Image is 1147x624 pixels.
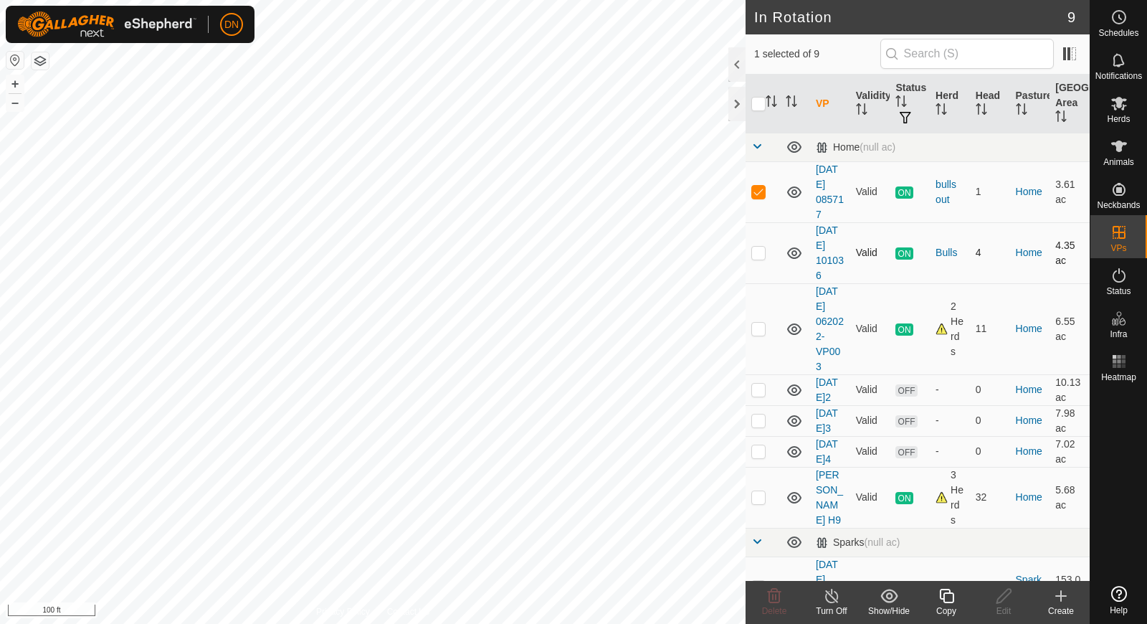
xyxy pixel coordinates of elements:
span: Status [1106,287,1131,296]
p-sorticon: Activate to sort [1016,105,1027,117]
div: Copy [918,605,975,618]
span: 9 [1067,6,1075,28]
div: - [936,444,964,459]
td: 10.13 ac [1050,374,1090,405]
a: [DATE]3 [816,407,838,434]
a: Sparks [1016,574,1042,600]
span: Schedules [1098,29,1138,37]
span: ON [895,247,913,260]
td: 3.61 ac [1050,161,1090,222]
a: Privacy Policy [316,605,370,618]
p-sorticon: Activate to sort [976,105,987,117]
a: Home [1016,445,1042,457]
p-sorticon: Activate to sort [936,105,947,117]
td: 7.98 ac [1050,405,1090,436]
th: VP [810,75,850,133]
th: Head [970,75,1010,133]
td: 5.68 ac [1050,467,1090,528]
a: Home [1016,323,1042,334]
span: Help [1110,606,1128,615]
a: Home [1016,247,1042,258]
td: 6.55 ac [1050,283,1090,374]
a: [DATE] 085717 [816,164,844,220]
span: (null ac) [865,536,900,548]
span: VPs [1110,244,1126,252]
td: Valid [850,161,890,222]
span: Notifications [1095,72,1142,80]
div: 2 Herds [936,299,964,359]
span: ON [895,323,913,336]
td: 4.35 ac [1050,222,1090,283]
a: Home [1016,186,1042,197]
a: [DATE]2 [816,377,838,403]
th: Status [890,75,930,133]
td: Valid [850,222,890,283]
a: [DATE] 062938 [816,559,844,615]
span: ON [895,492,913,504]
td: 7.02 ac [1050,436,1090,467]
p-sorticon: Activate to sort [1055,113,1067,124]
div: bulls out [936,177,964,207]
span: OFF [895,384,917,397]
td: Valid [850,405,890,436]
a: [DATE]4 [816,438,838,465]
button: Reset Map [6,52,24,69]
input: Search (S) [880,39,1054,69]
span: DN [224,17,239,32]
span: Animals [1103,158,1134,166]
div: - [936,413,964,428]
td: 4 [970,222,1010,283]
div: Home [816,141,895,153]
td: 0 [970,557,1010,618]
div: - [936,382,964,397]
a: Home [1016,415,1042,426]
span: 1 selected of 9 [754,47,880,62]
th: [GEOGRAPHIC_DATA] Area [1050,75,1090,133]
td: 0 [970,405,1010,436]
button: – [6,94,24,111]
span: Neckbands [1097,201,1140,209]
span: ON [895,186,913,199]
td: 0 [970,436,1010,467]
p-sorticon: Activate to sort [786,98,797,109]
img: Gallagher Logo [17,11,196,37]
div: 3 Herds [936,468,964,528]
th: Herd [930,75,970,133]
th: Pasture [1010,75,1050,133]
button: Map Layers [32,52,49,70]
div: Sparks [816,536,900,549]
td: 153.08 ac [1050,557,1090,618]
a: [DATE] 062022-VP003 [816,285,844,372]
td: 32 [970,467,1010,528]
a: Contact Us [387,605,429,618]
div: - [936,580,964,595]
div: Edit [975,605,1032,618]
a: Home [1016,491,1042,503]
td: Valid [850,557,890,618]
p-sorticon: Activate to sort [766,98,777,109]
span: Heatmap [1101,373,1136,382]
h2: In Rotation [754,9,1067,26]
td: Valid [850,467,890,528]
button: + [6,75,24,93]
span: Infra [1110,330,1127,339]
span: (null ac) [860,141,895,153]
a: [PERSON_NAME] H9 [816,469,843,526]
td: 11 [970,283,1010,374]
span: Herds [1107,115,1130,123]
td: 1 [970,161,1010,222]
td: Valid [850,436,890,467]
div: Show/Hide [860,605,918,618]
div: Bulls [936,245,964,260]
td: 0 [970,374,1010,405]
th: Validity [850,75,890,133]
div: Create [1032,605,1090,618]
a: Home [1016,384,1042,395]
span: OFF [895,415,917,427]
td: Valid [850,283,890,374]
a: Help [1090,580,1147,620]
td: Valid [850,374,890,405]
a: [DATE] 101036 [816,224,844,281]
p-sorticon: Activate to sort [895,98,907,109]
div: Turn Off [803,605,860,618]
